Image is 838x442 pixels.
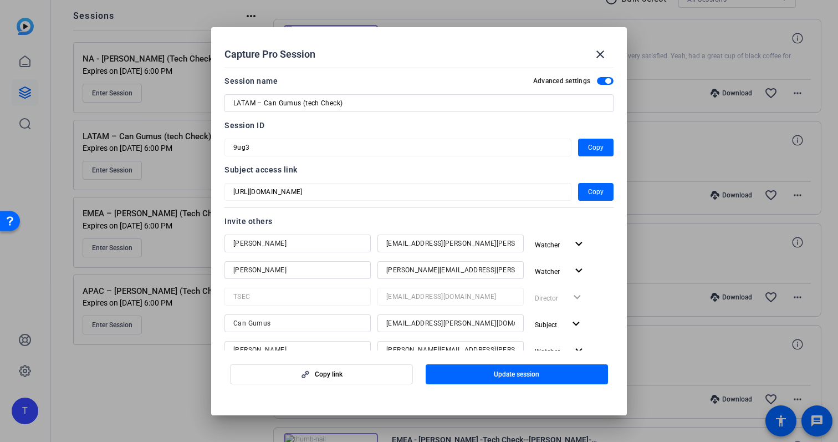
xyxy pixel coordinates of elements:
[386,317,515,330] input: Email...
[530,314,587,334] button: Subject
[578,139,614,156] button: Copy
[494,370,539,379] span: Update session
[224,163,614,176] div: Subject access link
[533,77,590,85] h2: Advanced settings
[535,348,560,355] span: Watcher
[426,364,609,384] button: Update session
[224,215,614,228] div: Invite others
[224,119,614,132] div: Session ID
[233,343,362,357] input: Name...
[230,364,413,384] button: Copy link
[386,343,515,357] input: Email...
[233,263,362,277] input: Name...
[569,317,583,331] mat-icon: expand_more
[572,344,586,358] mat-icon: expand_more
[588,185,604,199] span: Copy
[233,185,563,199] input: Session OTP
[233,317,362,330] input: Name...
[315,370,343,379] span: Copy link
[233,290,362,303] input: Name...
[233,237,362,250] input: Name...
[386,263,515,277] input: Email...
[386,290,515,303] input: Email...
[224,74,278,88] div: Session name
[224,41,614,68] div: Capture Pro Session
[572,264,586,278] mat-icon: expand_more
[233,141,563,154] input: Session OTP
[386,237,515,250] input: Email...
[530,235,590,255] button: Watcher
[578,183,614,201] button: Copy
[233,96,605,110] input: Enter Session Name
[572,237,586,251] mat-icon: expand_more
[594,48,607,61] mat-icon: close
[588,141,604,154] span: Copy
[530,341,590,361] button: Watcher
[535,241,560,249] span: Watcher
[535,268,560,276] span: Watcher
[535,321,557,329] span: Subject
[530,261,590,281] button: Watcher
